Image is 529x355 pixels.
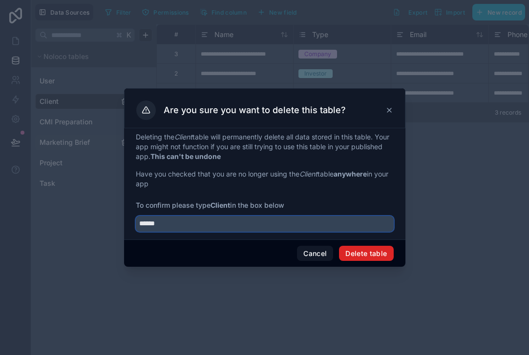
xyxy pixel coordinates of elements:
p: Have you checked that you are no longer using the table in your app [136,169,394,189]
h3: Are you sure you want to delete this table? [164,104,346,116]
strong: This can't be undone [150,152,221,160]
button: Delete table [339,246,393,261]
strong: anywhere [334,170,367,178]
button: Cancel [297,246,333,261]
strong: Client [211,201,230,209]
em: Client [174,133,192,141]
em: Client [299,170,317,178]
span: To confirm please type in the box below [136,200,394,210]
p: Deleting the table will permanently delete all data stored in this table. Your app might not func... [136,132,394,161]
